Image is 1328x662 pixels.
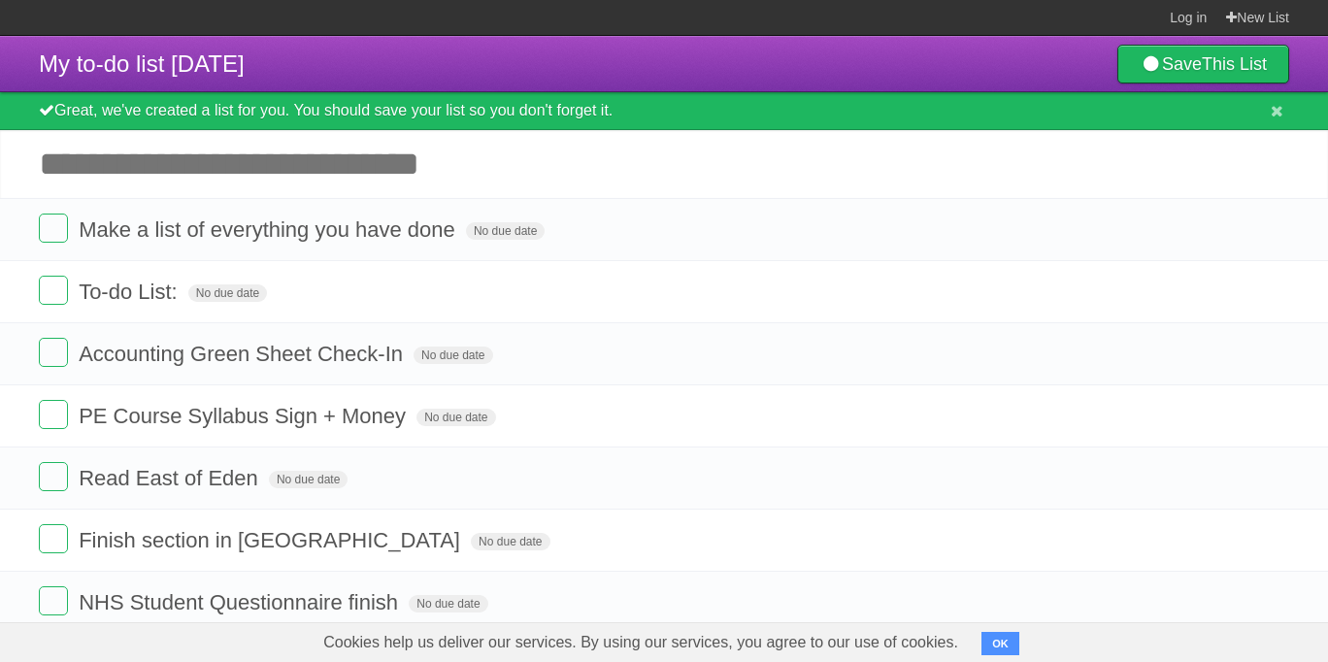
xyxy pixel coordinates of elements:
span: No due date [414,347,492,364]
span: Accounting Green Sheet Check-In [79,342,408,366]
button: OK [981,632,1019,655]
span: No due date [409,595,487,612]
label: Done [39,586,68,615]
span: No due date [471,533,549,550]
span: Make a list of everything you have done [79,217,460,242]
span: No due date [269,471,348,488]
span: Finish section in [GEOGRAPHIC_DATA] [79,528,465,552]
label: Done [39,400,68,429]
span: Read East of Eden [79,466,263,490]
label: Done [39,338,68,367]
label: Done [39,276,68,305]
span: PE Course Syllabus Sign + Money [79,404,411,428]
span: To-do List: [79,280,183,304]
span: Cookies help us deliver our services. By using our services, you agree to our use of cookies. [304,623,978,662]
span: No due date [188,284,267,302]
label: Done [39,462,68,491]
label: Done [39,214,68,243]
b: This List [1202,54,1267,74]
span: NHS Student Questionnaire finish [79,590,403,614]
span: No due date [416,409,495,426]
span: No due date [466,222,545,240]
label: Done [39,524,68,553]
span: My to-do list [DATE] [39,50,245,77]
a: SaveThis List [1117,45,1289,83]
